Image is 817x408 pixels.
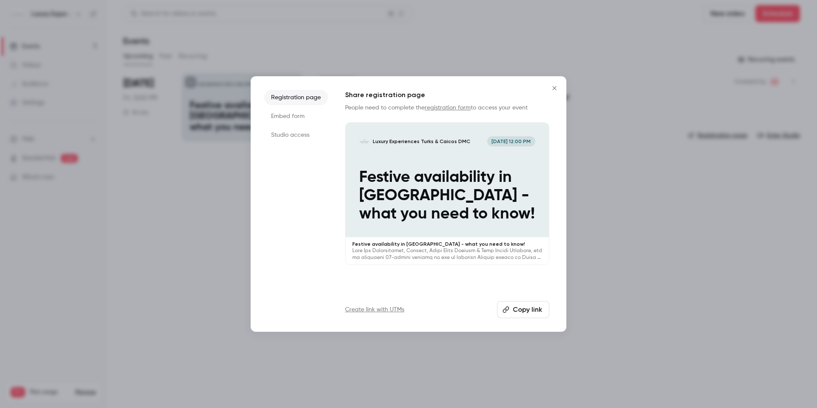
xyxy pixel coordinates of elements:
[352,247,542,261] p: Lore Ips Dolorsitamet, Consect, Adipi Elits Doeiusm & Temp Incidi Utlabore, etd ma aliquaeni 07-a...
[264,90,328,105] li: Registration page
[345,103,549,112] p: People need to complete the to access your event
[345,122,549,265] a: Festive availability in Turks & Caicos - what you need to know!Luxury Experiences Turks & Caicos ...
[352,241,542,247] p: Festive availability in [GEOGRAPHIC_DATA] - what you need to know!
[425,105,471,111] a: registration form
[264,127,328,143] li: Studio access
[373,138,470,145] p: Luxury Experiences Turks & Caicos DMC
[487,136,535,147] span: [DATE] 12:00 PM
[546,80,563,97] button: Close
[345,90,549,100] h1: Share registration page
[497,301,549,318] button: Copy link
[359,168,535,224] p: Festive availability in [GEOGRAPHIC_DATA] - what you need to know!
[345,305,404,314] a: Create link with UTMs
[359,136,369,147] img: Festive availability in Turks & Caicos - what you need to know!
[264,109,328,124] li: Embed form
